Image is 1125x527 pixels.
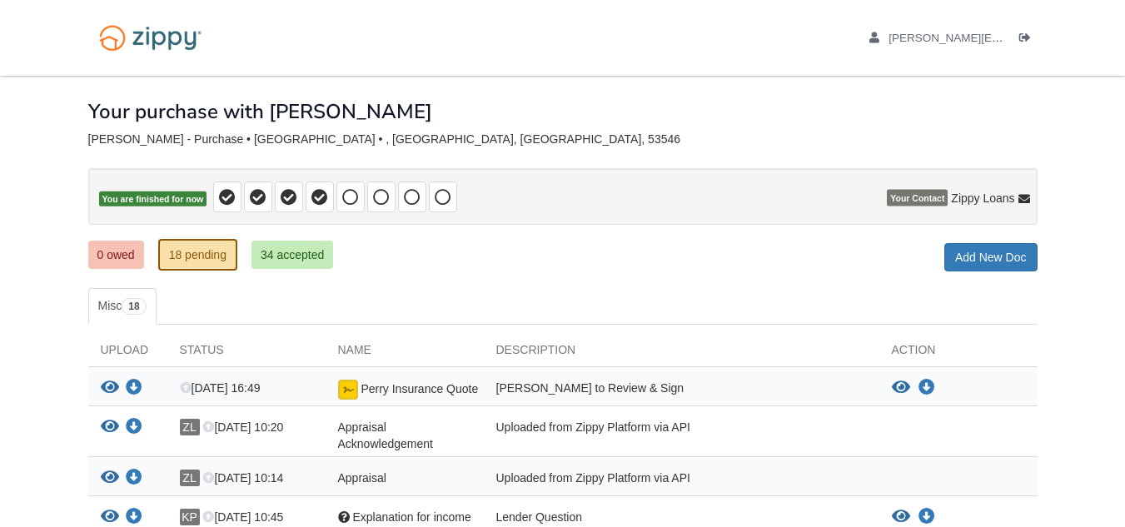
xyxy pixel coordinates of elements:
span: [DATE] 10:14 [202,471,283,485]
button: View Explanation for income variance-Kaylee [101,509,119,526]
div: Action [879,341,1038,366]
div: [PERSON_NAME] to Review & Sign [484,380,879,401]
a: Misc [88,288,157,325]
div: Uploaded from Zippy Platform via API [484,419,879,452]
button: View Appraisal [101,470,119,487]
a: Download Appraisal [126,472,142,485]
span: ZL [180,470,200,486]
span: [DATE] 10:45 [202,510,283,524]
div: Name [326,341,484,366]
div: Upload [88,341,167,366]
button: View Explanation for income variance-Kaylee [892,509,910,525]
a: Download Perry Insurance Quote [126,382,142,395]
div: Description [484,341,879,366]
img: Logo [88,17,212,59]
div: Uploaded from Zippy Platform via API [484,470,879,491]
span: ZL [180,419,200,435]
a: 18 pending [158,239,237,271]
span: Appraisal Acknowledgement [338,420,433,450]
a: Log out [1019,32,1038,48]
button: View Appraisal Acknowledgement [101,419,119,436]
a: Download Appraisal Acknowledgement [126,421,142,435]
a: Download Explanation for income variance-Kaylee [126,511,142,525]
a: 0 owed [88,241,144,269]
img: Document fully signed [338,380,358,400]
span: 18 [122,298,146,315]
span: [DATE] 16:49 [180,381,261,395]
button: View Perry Insurance Quote [892,380,910,396]
a: 34 accepted [251,241,333,269]
span: Zippy Loans [951,190,1014,206]
a: Download Explanation for income variance-Kaylee [918,510,935,524]
span: Perry Insurance Quote [361,382,478,395]
a: Download Perry Insurance Quote [918,381,935,395]
span: Your Contact [887,190,948,206]
div: Status [167,341,326,366]
span: KP [180,509,200,525]
span: Appraisal [338,471,386,485]
div: [PERSON_NAME] - Purchase • [GEOGRAPHIC_DATA] • , [GEOGRAPHIC_DATA], [GEOGRAPHIC_DATA], 53546 [88,132,1038,147]
span: You are finished for now [99,191,207,207]
span: [DATE] 10:20 [202,420,283,434]
a: Add New Doc [944,243,1038,271]
button: View Perry Insurance Quote [101,380,119,397]
h1: Your purchase with [PERSON_NAME] [88,101,432,122]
